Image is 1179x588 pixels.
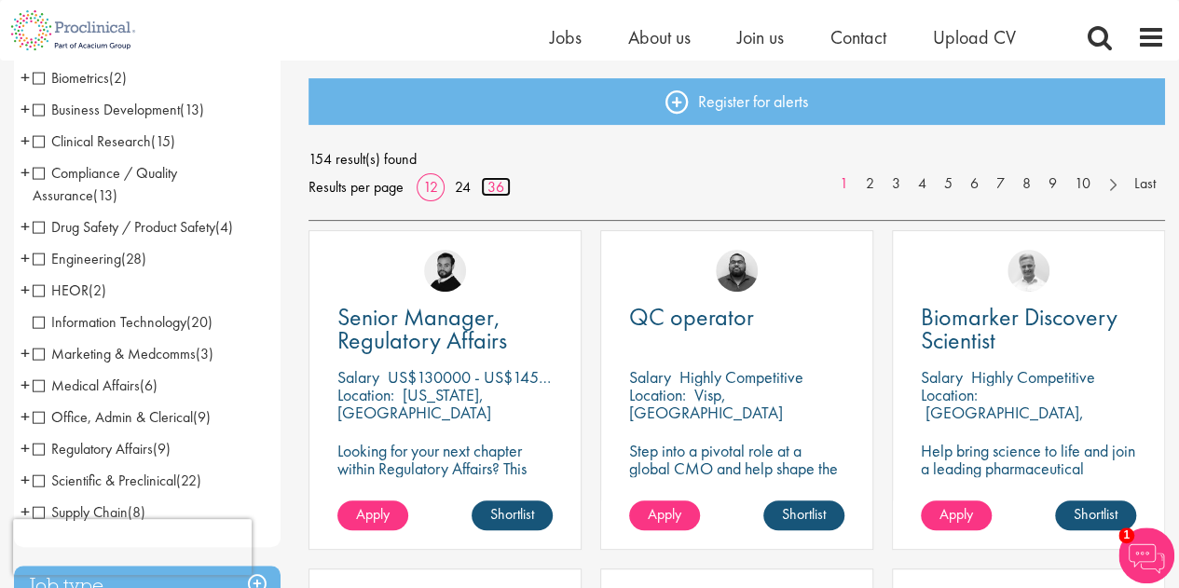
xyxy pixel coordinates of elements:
p: Looking for your next chapter within Regulatory Affairs? This position leading projects and worki... [337,442,553,530]
a: Biomarker Discovery Scientist [921,306,1136,352]
span: Engineering [33,249,146,268]
span: Salary [629,366,671,388]
span: Drug Safety / Product Safety [33,217,233,237]
a: QC operator [629,306,844,329]
span: Medical Affairs [33,376,158,395]
span: Location: [921,384,978,405]
span: (9) [193,407,211,427]
span: 1 [1118,527,1134,543]
a: 2 [857,173,884,195]
span: Salary [921,366,963,388]
span: Business Development [33,100,180,119]
a: Register for alerts [308,78,1165,125]
a: 5 [935,173,962,195]
span: + [21,276,30,304]
span: Marketing & Medcomms [33,344,213,363]
a: 3 [883,173,910,195]
a: 12 [417,177,445,197]
span: Office, Admin & Clerical [33,407,193,427]
span: Supply Chain [33,502,128,522]
span: (3) [196,344,213,363]
span: (4) [215,217,233,237]
span: + [21,63,30,91]
span: (9) [153,439,171,458]
a: 1 [830,173,857,195]
a: Shortlist [1055,500,1136,530]
a: 7 [987,173,1014,195]
img: Chatbot [1118,527,1174,583]
p: Highly Competitive [679,366,803,388]
span: Medical Affairs [33,376,140,395]
span: Scientific & Preclinical [33,471,176,490]
span: + [21,434,30,462]
span: Marketing & Medcomms [33,344,196,363]
span: Clinical Research [33,131,151,151]
p: US$130000 - US$145000 per annum [388,366,637,388]
a: Join us [737,25,784,49]
a: Contact [830,25,886,49]
span: Supply Chain [33,502,145,522]
a: 10 [1065,173,1100,195]
a: Shortlist [763,500,844,530]
a: Apply [921,500,992,530]
a: 4 [909,173,936,195]
span: + [21,158,30,186]
img: Ashley Bennett [716,250,758,292]
span: Compliance / Quality Assurance [33,163,177,205]
span: QC operator [629,301,754,333]
span: + [21,466,30,494]
a: Upload CV [933,25,1016,49]
span: Engineering [33,249,121,268]
span: + [21,403,30,431]
span: (13) [93,185,117,205]
span: Results per page [308,173,404,201]
span: Biometrics [33,68,109,88]
span: (8) [128,502,145,522]
p: Highly Competitive [971,366,1095,388]
span: Information Technology [33,312,186,332]
span: Location: [629,384,686,405]
span: 154 result(s) found [308,145,1165,173]
span: Drug Safety / Product Safety [33,217,215,237]
p: Step into a pivotal role at a global CMO and help shape the future of healthcare manufacturing. [629,442,844,513]
iframe: reCAPTCHA [13,519,252,575]
span: (15) [151,131,175,151]
span: Information Technology [33,312,212,332]
span: Apply [356,504,390,524]
span: + [21,371,30,399]
span: (28) [121,249,146,268]
span: + [21,212,30,240]
span: + [21,127,30,155]
span: (13) [180,100,204,119]
span: Clinical Research [33,131,175,151]
p: [US_STATE], [GEOGRAPHIC_DATA] [337,384,491,423]
img: Nick Walker [424,250,466,292]
span: (20) [186,312,212,332]
span: (22) [176,471,201,490]
a: Senior Manager, Regulatory Affairs [337,306,553,352]
span: Apply [648,504,681,524]
p: Help bring science to life and join a leading pharmaceutical company to play a key role in delive... [921,442,1136,530]
span: Biometrics [33,68,127,88]
span: + [21,95,30,123]
span: (2) [109,68,127,88]
span: HEOR [33,280,106,300]
span: Biomarker Discovery Scientist [921,301,1117,356]
span: HEOR [33,280,89,300]
span: + [21,244,30,272]
p: [GEOGRAPHIC_DATA], [GEOGRAPHIC_DATA] [921,402,1084,441]
img: Joshua Bye [1008,250,1049,292]
a: 6 [961,173,988,195]
a: 9 [1039,173,1066,195]
span: (2) [89,280,106,300]
span: Business Development [33,100,204,119]
a: Apply [337,500,408,530]
span: (6) [140,376,158,395]
span: Regulatory Affairs [33,439,171,458]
